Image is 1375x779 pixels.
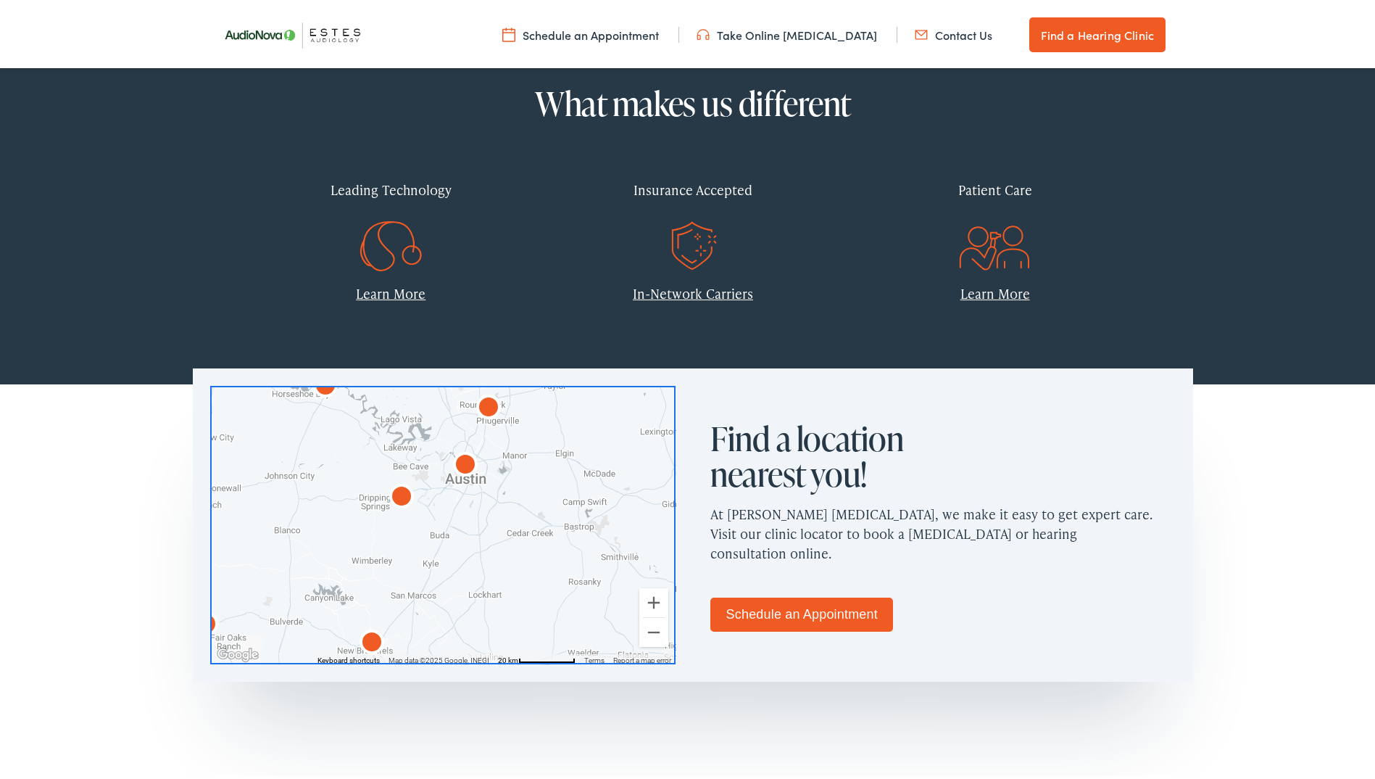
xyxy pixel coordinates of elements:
button: Zoom in [639,585,668,614]
div: Insurance Accepted [553,165,834,208]
a: Report a map error [613,654,671,661]
a: Patient Care [855,165,1135,252]
div: Leading Technology [251,165,531,208]
a: Insurance Accepted [553,165,834,252]
div: Patient Care [855,165,1135,208]
a: Contact Us [915,24,992,40]
button: Zoom out [639,615,668,644]
img: Google [214,643,262,661]
a: Terms (opens in new tab) [584,654,605,661]
div: AudioNova [354,624,389,659]
img: utility icon [697,24,710,40]
a: Open this area in Google Maps (opens a new window) [214,643,262,661]
span: Map data ©2025 Google, INEGI [389,654,489,661]
h2: Find a location nearest you! [710,418,942,490]
a: Take Online [MEDICAL_DATA] [697,24,877,40]
a: Find a Hearing Clinic [1029,15,1166,49]
a: Schedule an Appointment [502,24,659,40]
a: In-Network Carriers [633,281,753,300]
div: AudioNova [384,478,419,513]
img: utility icon [915,24,928,40]
a: Leading Technology [251,165,531,252]
button: Keyboard shortcuts [317,653,380,663]
img: utility icon [502,24,515,40]
p: At [PERSON_NAME] [MEDICAL_DATA], we make it easy to get expert care. Visit our clinic locator to ... [710,490,1176,572]
h2: What makes us different [251,83,1135,119]
div: AudioNova [471,389,506,424]
a: Learn More [356,281,425,300]
button: Map Scale: 20 km per 75 pixels [494,651,580,661]
span: 20 km [498,654,518,661]
a: Schedule an Appointment [710,595,893,629]
a: Learn More [960,281,1030,300]
div: AudioNova [448,446,483,481]
div: AudioNova [308,367,343,402]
